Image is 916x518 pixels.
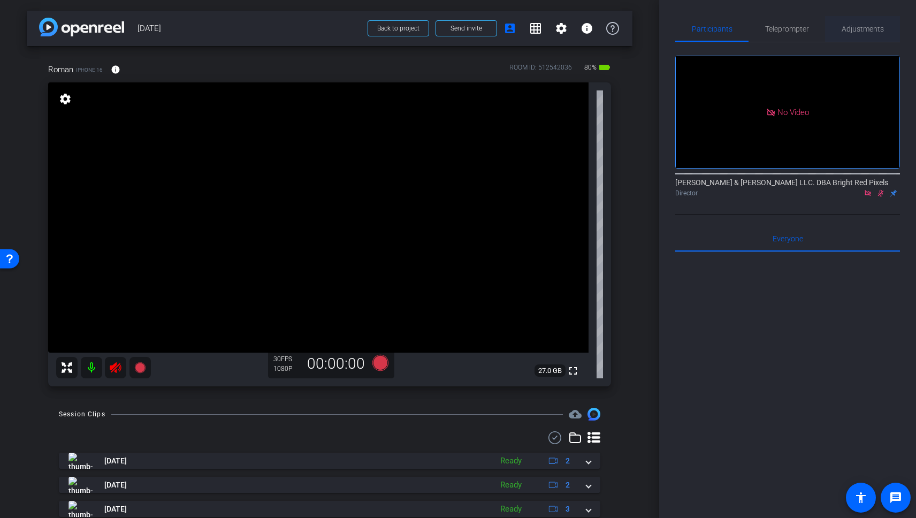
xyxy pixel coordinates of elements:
mat-icon: accessibility [854,491,867,504]
mat-icon: settings [555,22,568,35]
mat-icon: grid_on [529,22,542,35]
div: 1080P [273,364,300,373]
mat-icon: battery_std [598,61,611,74]
mat-icon: info [111,65,120,74]
button: Send invite [436,20,497,36]
span: 2 [566,455,570,467]
span: [DATE] [104,455,127,467]
span: Everyone [773,235,803,242]
span: iPhone 16 [76,66,103,74]
div: 00:00:00 [300,355,372,373]
span: Teleprompter [765,25,809,33]
div: Session Clips [59,409,105,420]
div: [PERSON_NAME] & [PERSON_NAME] LLC. DBA Bright Red Pixels [675,177,900,198]
div: Ready [495,479,527,491]
span: [DATE] [104,479,127,491]
img: app-logo [39,18,124,36]
mat-icon: settings [58,93,73,105]
button: Back to project [368,20,429,36]
mat-icon: info [581,22,593,35]
mat-icon: message [889,491,902,504]
span: [DATE] [138,18,361,39]
mat-expansion-panel-header: thumb-nail[DATE]Ready3 [59,501,600,517]
span: No Video [777,107,809,117]
span: Participants [692,25,732,33]
span: 80% [583,59,598,76]
img: thumb-nail [68,453,93,469]
img: Session clips [587,408,600,421]
div: Ready [495,455,527,467]
span: 27.0 GB [535,364,566,377]
div: Director [675,188,900,198]
mat-icon: cloud_upload [569,408,582,421]
mat-icon: fullscreen [567,364,579,377]
mat-expansion-panel-header: thumb-nail[DATE]Ready2 [59,453,600,469]
span: Destinations for your clips [569,408,582,421]
span: [DATE] [104,504,127,515]
span: FPS [281,355,292,363]
img: thumb-nail [68,501,93,517]
span: Send invite [451,24,482,33]
div: ROOM ID: 512542036 [509,63,572,78]
img: thumb-nail [68,477,93,493]
div: 30 [273,355,300,363]
mat-icon: account_box [503,22,516,35]
div: Ready [495,503,527,515]
span: 3 [566,504,570,515]
span: Back to project [377,25,419,32]
mat-expansion-panel-header: thumb-nail[DATE]Ready2 [59,477,600,493]
span: 2 [566,479,570,491]
span: Roman [48,64,73,75]
span: Adjustments [842,25,884,33]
